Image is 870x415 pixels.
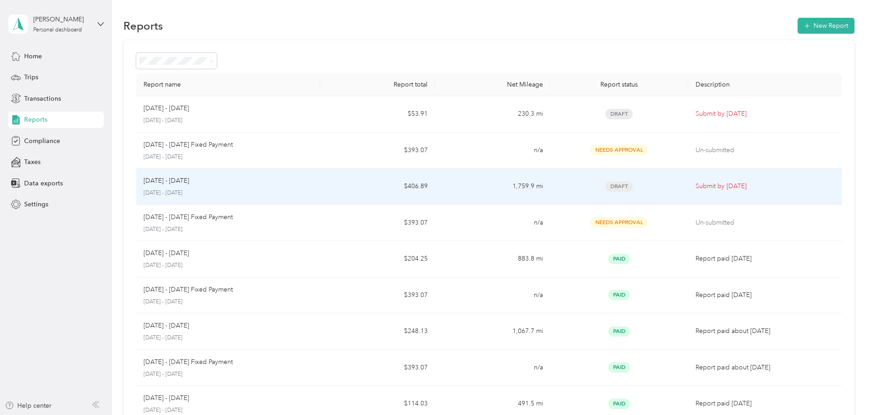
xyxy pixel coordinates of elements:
p: [DATE] - [DATE] Fixed Payment [143,357,233,367]
p: [DATE] - [DATE] [143,176,189,186]
div: Personal dashboard [33,27,82,33]
span: Reports [24,115,47,124]
td: 1,067.7 mi [435,313,550,350]
span: Paid [608,254,630,264]
p: Report paid [DATE] [696,254,834,264]
p: [DATE] - [DATE] [143,103,189,113]
button: New Report [798,18,855,34]
p: [DATE] - [DATE] [143,393,189,403]
div: [PERSON_NAME] [33,15,90,24]
p: Submit by [DATE] [696,109,834,119]
span: Settings [24,200,48,209]
button: Help center [5,401,51,410]
span: Needs Approval [590,217,648,228]
p: [DATE] - [DATE] Fixed Payment [143,212,233,222]
td: n/a [435,133,550,169]
td: n/a [435,277,550,314]
span: Paid [608,362,630,373]
p: [DATE] - [DATE] [143,153,313,161]
td: $53.91 [320,96,435,133]
p: [DATE] - [DATE] Fixed Payment [143,140,233,150]
span: Needs Approval [590,145,648,155]
p: Un-submitted [696,218,834,228]
div: Report status [558,81,681,88]
td: $393.07 [320,350,435,386]
p: [DATE] - [DATE] [143,117,313,125]
iframe: Everlance-gr Chat Button Frame [819,364,870,415]
p: [DATE] - [DATE] [143,298,313,306]
span: Paid [608,399,630,409]
span: Home [24,51,42,61]
td: $248.13 [320,313,435,350]
p: [DATE] - [DATE] [143,321,189,331]
p: Submit by [DATE] [696,181,834,191]
p: [DATE] - [DATE] [143,370,313,379]
span: Draft [605,181,633,192]
td: n/a [435,205,550,241]
td: 1,759.9 mi [435,169,550,205]
p: [DATE] - [DATE] [143,248,189,258]
p: Report paid [DATE] [696,290,834,300]
th: Net Mileage [435,73,550,96]
p: Report paid about [DATE] [696,326,834,336]
p: [DATE] - [DATE] [143,334,313,342]
td: $393.07 [320,205,435,241]
span: Data exports [24,179,63,188]
td: n/a [435,350,550,386]
td: $393.07 [320,277,435,314]
td: $204.25 [320,241,435,277]
span: Taxes [24,157,41,167]
span: Paid [608,290,630,300]
span: Transactions [24,94,61,103]
p: Un-submitted [696,145,834,155]
td: 883.8 mi [435,241,550,277]
span: Draft [605,109,633,119]
span: Compliance [24,136,60,146]
td: $406.89 [320,169,435,205]
span: Paid [608,326,630,337]
th: Description [688,73,842,96]
p: [DATE] - [DATE] [143,261,313,270]
p: [DATE] - [DATE] [143,225,313,234]
p: [DATE] - [DATE] [143,189,313,197]
span: Trips [24,72,38,82]
h1: Reports [123,21,163,31]
td: 230.3 mi [435,96,550,133]
td: $393.07 [320,133,435,169]
p: [DATE] - [DATE] [143,406,313,415]
th: Report total [320,73,435,96]
p: Report paid [DATE] [696,399,834,409]
p: Report paid about [DATE] [696,363,834,373]
p: [DATE] - [DATE] Fixed Payment [143,285,233,295]
th: Report name [136,73,320,96]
